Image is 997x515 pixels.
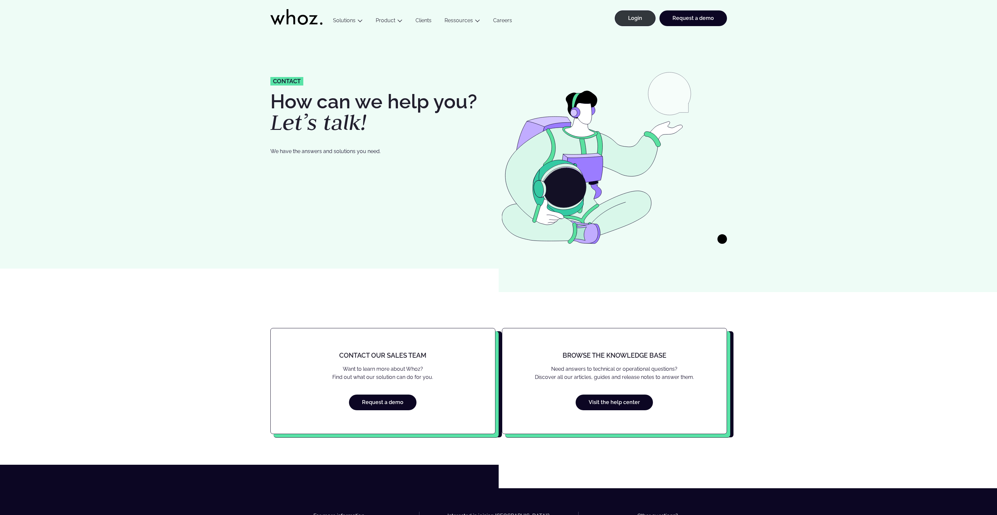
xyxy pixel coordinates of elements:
[438,17,487,26] button: Ressources
[326,17,369,26] button: Solutions
[409,17,438,26] a: Clients
[369,17,409,26] button: Product
[515,352,714,359] h2: BROWSE The Knowledge Base
[270,108,367,136] em: Let’s talk!
[576,395,653,410] a: Visit the help center
[273,78,301,84] span: Contact
[349,395,416,410] a: Request a demo
[376,17,395,23] a: Product
[615,10,656,26] a: Login
[445,17,473,23] a: Ressources
[284,365,482,382] p: Want to learn more about Whoz? Find out what our solution can do for you.
[487,17,519,26] a: Careers
[659,10,727,26] a: Request a demo
[270,147,473,155] p: We have the answers and solutions you need.
[270,92,495,133] h1: How can we help you?
[515,365,714,382] p: Need answers to technical or operational questions? Discover all our articles, guides and release...
[284,352,482,359] h2: Contact our sales team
